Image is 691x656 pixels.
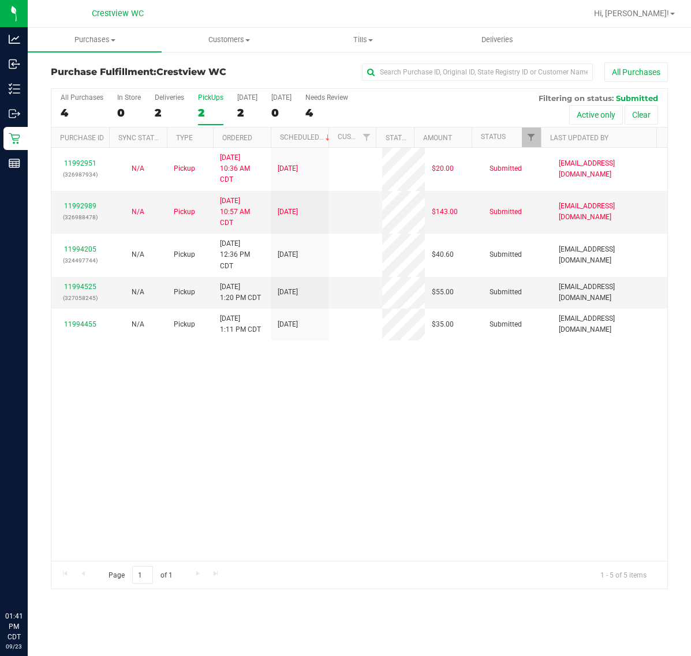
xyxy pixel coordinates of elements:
[162,35,295,45] span: Customers
[9,58,20,70] inline-svg: Inbound
[198,93,223,102] div: PickUps
[559,201,660,223] span: [EMAIL_ADDRESS][DOMAIN_NAME]
[271,93,292,102] div: [DATE]
[490,207,522,218] span: Submitted
[132,288,144,296] span: Not Applicable
[198,106,223,119] div: 2
[222,134,252,142] a: Ordered
[132,208,144,216] span: Not Applicable
[430,28,564,52] a: Deliveries
[155,93,184,102] div: Deliveries
[278,287,298,298] span: [DATE]
[305,93,348,102] div: Needs Review
[5,642,23,651] p: 09/23
[220,282,261,303] span: [DATE] 1:20 PM CDT
[432,287,454,298] span: $55.00
[118,134,163,142] a: Sync Status
[132,320,144,328] span: Not Applicable
[64,320,96,328] a: 11994455
[99,566,182,584] span: Page of 1
[278,207,298,218] span: [DATE]
[278,249,298,260] span: [DATE]
[220,238,264,272] span: [DATE] 12:36 PM CDT
[466,35,529,45] span: Deliveries
[278,319,298,330] span: [DATE]
[522,128,541,147] a: Filter
[9,83,20,95] inline-svg: Inventory
[132,249,144,260] button: N/A
[220,313,261,335] span: [DATE] 1:11 PM CDT
[432,319,454,330] span: $35.00
[132,250,144,258] span: Not Applicable
[28,28,162,52] a: Purchases
[64,245,96,253] a: 11994205
[61,93,103,102] div: All Purchases
[51,67,256,77] h3: Purchase Fulfillment:
[432,163,454,174] span: $20.00
[490,163,522,174] span: Submitted
[591,566,656,583] span: 1 - 5 of 5 items
[237,93,257,102] div: [DATE]
[625,105,658,125] button: Clear
[9,158,20,169] inline-svg: Reports
[58,255,102,266] p: (324497744)
[338,133,373,141] a: Customer
[296,28,430,52] a: Tills
[280,133,333,141] a: Scheduled
[132,319,144,330] button: N/A
[132,163,144,174] button: N/A
[220,152,264,186] span: [DATE] 10:36 AM CDT
[58,293,102,303] p: (327058245)
[156,66,226,77] span: Crestview WC
[604,62,668,82] button: All Purchases
[64,283,96,291] a: 11994525
[117,93,141,102] div: In Store
[271,106,292,119] div: 0
[594,9,669,18] span: Hi, [PERSON_NAME]!
[278,163,298,174] span: [DATE]
[539,93,614,103] span: Filtering on status:
[220,196,264,229] span: [DATE] 10:57 AM CDT
[481,133,506,141] a: Status
[305,106,348,119] div: 4
[432,249,454,260] span: $40.60
[174,163,195,174] span: Pickup
[550,134,608,142] a: Last Updated By
[174,207,195,218] span: Pickup
[237,106,257,119] div: 2
[132,566,153,584] input: 1
[117,106,141,119] div: 0
[60,134,104,142] a: Purchase ID
[9,108,20,119] inline-svg: Outbound
[423,134,452,142] a: Amount
[155,106,184,119] div: 2
[174,319,195,330] span: Pickup
[174,287,195,298] span: Pickup
[132,287,144,298] button: N/A
[9,33,20,45] inline-svg: Analytics
[362,63,593,81] input: Search Purchase ID, Original ID, State Registry ID or Customer Name...
[92,9,144,18] span: Crestview WC
[64,202,96,210] a: 11992989
[569,105,623,125] button: Active only
[64,159,96,167] a: 11992951
[9,133,20,144] inline-svg: Retail
[174,249,195,260] span: Pickup
[432,207,458,218] span: $143.00
[28,35,162,45] span: Purchases
[58,169,102,180] p: (326987934)
[132,164,144,173] span: Not Applicable
[162,28,296,52] a: Customers
[490,249,522,260] span: Submitted
[132,207,144,218] button: N/A
[357,128,376,147] a: Filter
[5,611,23,642] p: 01:41 PM CDT
[490,319,522,330] span: Submitted
[559,158,660,180] span: [EMAIL_ADDRESS][DOMAIN_NAME]
[559,244,660,266] span: [EMAIL_ADDRESS][DOMAIN_NAME]
[297,35,429,45] span: Tills
[616,93,658,103] span: Submitted
[386,134,446,142] a: State Registry ID
[58,212,102,223] p: (326988478)
[490,287,522,298] span: Submitted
